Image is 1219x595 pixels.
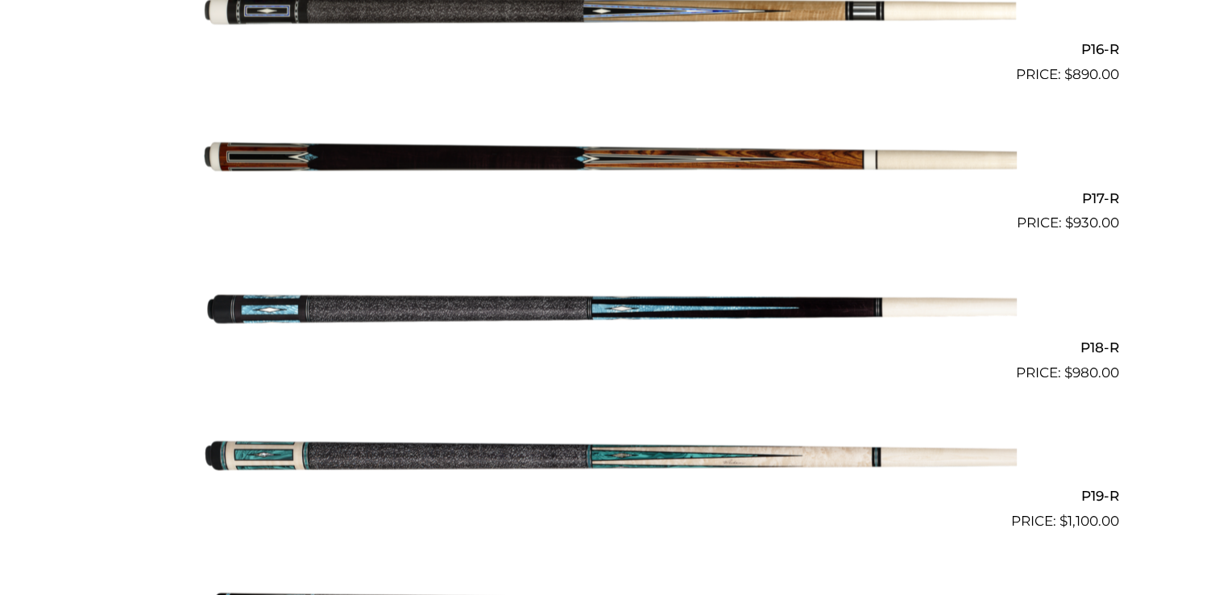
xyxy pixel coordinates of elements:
[1064,364,1072,380] span: $
[1059,512,1119,528] bdi: 1,100.00
[1064,364,1119,380] bdi: 980.00
[101,35,1119,64] h2: P16-R
[101,240,1119,382] a: P18-R $980.00
[101,331,1119,361] h2: P18-R
[203,92,1017,227] img: P17-R
[101,92,1119,234] a: P17-R $930.00
[203,389,1017,525] img: P19-R
[1059,512,1068,528] span: $
[101,481,1119,510] h2: P19-R
[1064,66,1119,82] bdi: 890.00
[1065,214,1073,231] span: $
[101,183,1119,213] h2: P17-R
[203,240,1017,376] img: P18-R
[1064,66,1072,82] span: $
[1065,214,1119,231] bdi: 930.00
[101,389,1119,531] a: P19-R $1,100.00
